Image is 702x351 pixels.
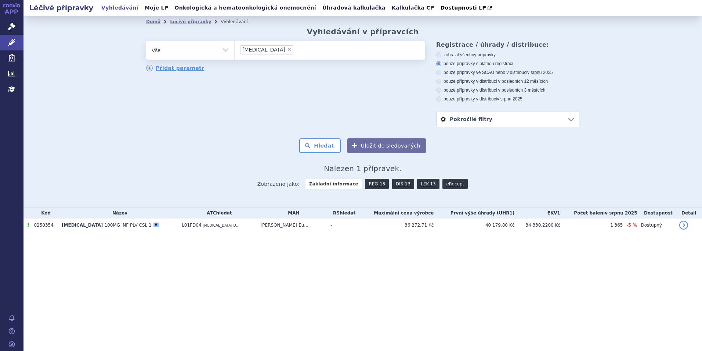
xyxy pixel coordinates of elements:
a: Úhradová kalkulačka [320,3,388,13]
span: Nalezen 1 přípravek. [324,164,402,173]
a: Dostupnosti LP [438,3,496,13]
button: Uložit do sledovaných [347,138,426,153]
th: EKV1 [514,208,560,219]
th: Detail [676,208,702,219]
a: Vyhledávání [99,3,141,13]
del: hledat [340,210,355,216]
span: v srpnu 2025 [527,70,553,75]
th: První výše úhrady (UHR1) [434,208,514,219]
span: Dostupnosti LP [440,5,486,11]
div: V [153,223,159,227]
a: eRecept [442,179,468,189]
a: DIS-13 [392,179,414,189]
label: pouze přípravky ve SCAU nebo v distribuci [436,70,579,75]
th: Kód [30,208,58,219]
h2: Léčivé přípravky [23,3,99,13]
td: - [327,219,358,232]
label: pouze přípravky v distribuci v posledních 12 měsících [436,78,579,84]
span: [MEDICAL_DATA] D... [203,223,239,227]
th: Počet balení [560,208,637,219]
a: LEK-13 [417,179,439,189]
th: RS [327,208,358,219]
button: Hledat [299,138,341,153]
label: pouze přípravky v distribuci [436,96,579,102]
th: ATC [178,208,257,219]
span: v srpnu 2025 [497,96,522,102]
label: zobrazit všechny přípravky [436,52,579,58]
th: Název [58,208,178,219]
a: Kalkulačka CP [390,3,437,13]
span: × [287,47,292,52]
span: 100MG INF PLV CSL 1 [104,223,151,228]
h2: Vyhledávání v přípravcích [307,27,419,36]
span: Tento přípravek má více úhrad. [27,223,29,228]
td: 40 179,80 Kč [434,219,514,232]
td: 0250354 [30,219,58,232]
span: -5 % [626,222,637,228]
a: hledat [216,210,232,216]
a: Pokročilé filtry [437,111,579,127]
label: pouze přípravky v distribuci v posledních 3 měsících [436,87,579,93]
input: [MEDICAL_DATA] [295,45,299,54]
a: detail [679,221,688,230]
span: Zobrazeno jako: [257,179,300,189]
h3: Registrace / úhrady / distribuce: [436,41,579,48]
span: [MEDICAL_DATA] [242,47,285,52]
td: 1 365 [560,219,623,232]
td: Dostupný [637,219,676,232]
a: Přidat parametr [146,65,205,71]
td: [PERSON_NAME] Eu... [257,219,327,232]
a: Onkologická a hematoonkologická onemocnění [172,3,318,13]
li: Vyhledávání [221,16,257,27]
span: [MEDICAL_DATA] [62,223,103,228]
th: Dostupnost [637,208,676,219]
a: Domů [146,19,160,24]
span: L01FD04 [182,223,201,228]
a: REG-13 [365,179,389,189]
td: 34 330,2200 Kč [514,219,560,232]
a: Léčivé přípravky [170,19,211,24]
th: MAH [257,208,327,219]
span: v srpnu 2025 [605,210,637,216]
a: Moje LP [142,3,170,13]
td: 36 272,71 Kč [358,219,434,232]
th: Maximální cena výrobce [358,208,434,219]
label: pouze přípravky s platnou registrací [436,61,579,67]
a: vyhledávání neobsahuje žádnou platnou referenční skupinu [340,210,355,216]
strong: Základní informace [305,179,362,189]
